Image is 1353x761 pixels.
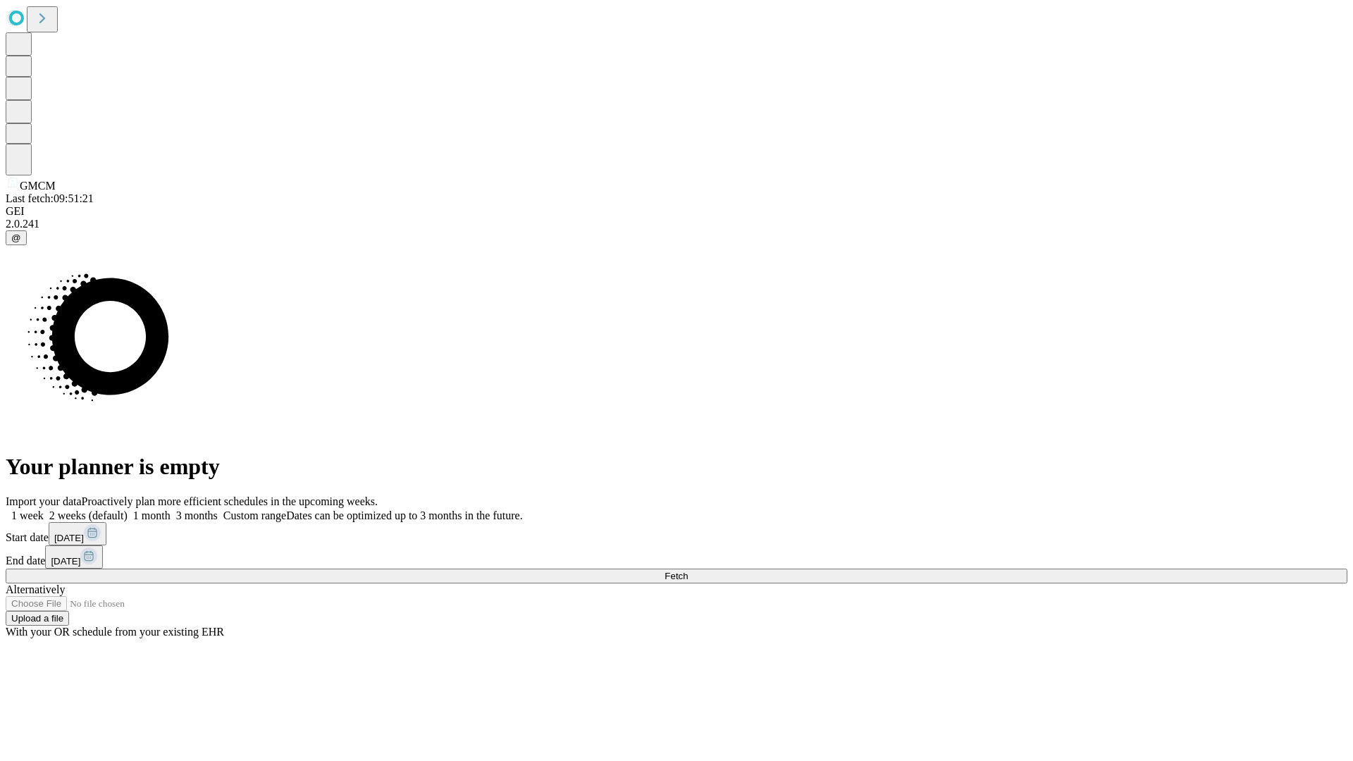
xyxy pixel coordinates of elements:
[6,569,1347,583] button: Fetch
[223,509,286,521] span: Custom range
[11,233,21,243] span: @
[6,611,69,626] button: Upload a file
[54,533,84,543] span: [DATE]
[6,454,1347,480] h1: Your planner is empty
[6,230,27,245] button: @
[665,571,688,581] span: Fetch
[6,545,1347,569] div: End date
[286,509,522,521] span: Dates can be optimized up to 3 months in the future.
[6,218,1347,230] div: 2.0.241
[49,522,106,545] button: [DATE]
[6,522,1347,545] div: Start date
[6,583,65,595] span: Alternatively
[6,495,82,507] span: Import your data
[49,509,128,521] span: 2 weeks (default)
[6,205,1347,218] div: GEI
[6,192,94,204] span: Last fetch: 09:51:21
[45,545,103,569] button: [DATE]
[176,509,218,521] span: 3 months
[133,509,171,521] span: 1 month
[20,180,56,192] span: GMCM
[11,509,44,521] span: 1 week
[51,556,80,567] span: [DATE]
[6,626,224,638] span: With your OR schedule from your existing EHR
[82,495,378,507] span: Proactively plan more efficient schedules in the upcoming weeks.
